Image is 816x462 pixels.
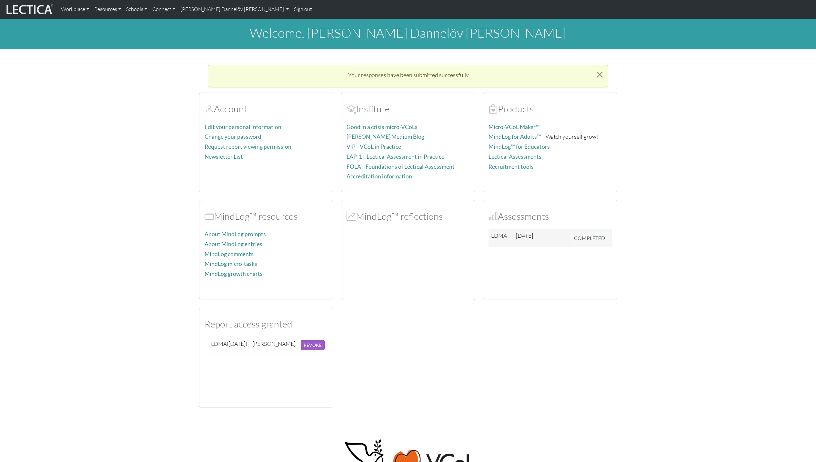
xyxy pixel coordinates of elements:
[178,3,291,16] a: [PERSON_NAME] Dannelöv [PERSON_NAME]
[489,163,534,170] a: Recruitment tools
[347,210,356,222] span: MindLog
[58,3,92,16] a: Workplace
[205,210,214,222] span: MindLog™ resources
[347,211,470,222] h2: MindLog™ reflections
[227,340,247,347] span: ([DATE])
[205,143,291,150] a: Request report viewing permission
[205,270,263,277] a: MindLog growth charts
[205,103,214,115] span: Account
[347,163,455,170] a: FOLA—Foundations of Lectical Assessment
[489,103,498,115] span: Products
[205,231,266,237] a: About MindLog prompts
[208,337,250,353] td: LDMA
[489,132,612,141] p: —Watch yourself grow!
[205,260,257,267] a: MindLog micro-tasks
[489,211,612,222] h2: Assessments
[347,153,444,160] a: LAP-1—Lectical Assessment in Practice
[150,3,178,16] a: Connect
[205,124,281,130] a: Edit your personal information
[347,103,470,115] h2: Institute
[489,124,540,130] a: Micro-VCoL Maker™
[218,70,599,79] p: Your responses have been submitted successfully.
[489,229,513,247] td: LDMA
[124,3,150,16] a: Schools
[516,232,533,239] span: [DATE]
[92,3,124,16] a: Resources
[592,65,608,84] button: Close
[5,3,53,15] img: lecticalive
[301,340,325,350] button: REVOKE
[347,124,418,130] a: Good in a crisis micro-VCoLs
[205,241,262,247] a: About MindLog entries
[347,133,424,140] a: [PERSON_NAME] Medium Blog
[489,103,612,115] h2: Products
[489,133,541,140] a: MindLog for Adults™
[291,3,315,16] a: Sign out
[489,153,541,160] a: Lectical Assessments
[347,173,412,180] a: Accreditation information
[205,211,328,222] h2: MindLog™ resources
[205,103,328,115] h2: Account
[489,143,550,150] a: MindLog™ for Educators
[347,143,401,150] a: ViP—VCoL in Practice
[252,340,296,347] div: [PERSON_NAME]
[347,103,356,115] span: Account
[205,318,328,330] h2: Report access granted
[205,133,261,140] a: Change your password
[489,210,498,222] span: Assessments
[205,153,243,160] a: Newsletter List
[205,251,254,257] a: MindLog comments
